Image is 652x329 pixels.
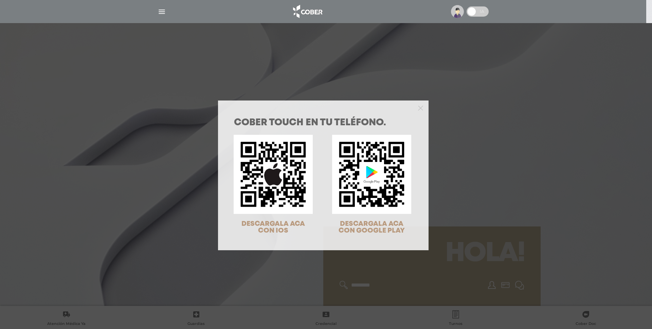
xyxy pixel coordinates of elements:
span: DESCARGALA ACA CON GOOGLE PLAY [339,221,405,234]
img: qr-code [234,135,313,214]
span: DESCARGALA ACA CON IOS [241,221,305,234]
img: qr-code [332,135,411,214]
button: Close [418,105,423,111]
h1: COBER TOUCH en tu teléfono. [234,118,413,128]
